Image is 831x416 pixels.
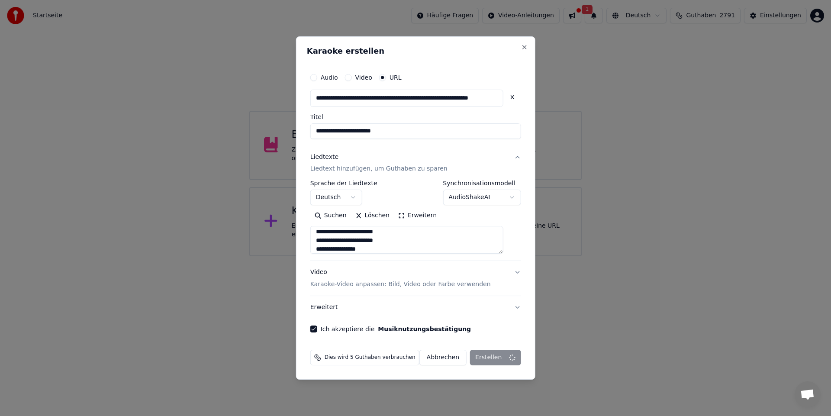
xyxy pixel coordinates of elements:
[378,326,471,332] button: Ich akzeptiere die
[310,268,491,289] div: Video
[355,74,372,81] label: Video
[325,354,415,361] span: Dies wird 5 Guthaben verbrauchen
[443,181,521,187] label: Synchronisationsmodell
[310,114,521,120] label: Titel
[351,209,394,223] button: Löschen
[394,209,441,223] button: Erweitern
[321,74,338,81] label: Audio
[310,153,338,161] div: Liedtexte
[307,47,525,55] h2: Karaoke erstellen
[419,350,467,365] button: Abbrechen
[321,326,471,332] label: Ich akzeptiere die
[310,146,521,181] button: LiedtexteLiedtext hinzufügen, um Guthaben zu sparen
[390,74,402,81] label: URL
[310,165,448,174] p: Liedtext hinzufügen, um Guthaben zu sparen
[310,181,521,261] div: LiedtexteLiedtext hinzufügen, um Guthaben zu sparen
[310,280,491,289] p: Karaoke-Video anpassen: Bild, Video oder Farbe verwenden
[310,261,521,296] button: VideoKaraoke-Video anpassen: Bild, Video oder Farbe verwenden
[310,209,351,223] button: Suchen
[310,296,521,319] button: Erweitert
[310,181,377,187] label: Sprache der Liedtexte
